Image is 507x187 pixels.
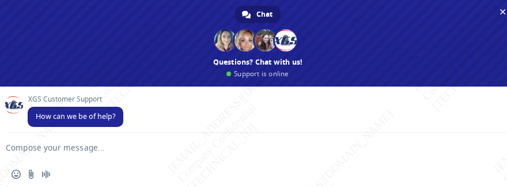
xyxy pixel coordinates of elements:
[41,170,51,179] span: Audio message
[27,170,36,179] span: Send a file
[235,6,281,23] div: Chat
[28,95,123,103] span: XGS Customer Support
[36,111,115,121] span: How can we be of help?
[256,6,273,23] span: Chat
[12,170,21,179] span: Insert an emoji
[6,143,473,153] textarea: Compose your message...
